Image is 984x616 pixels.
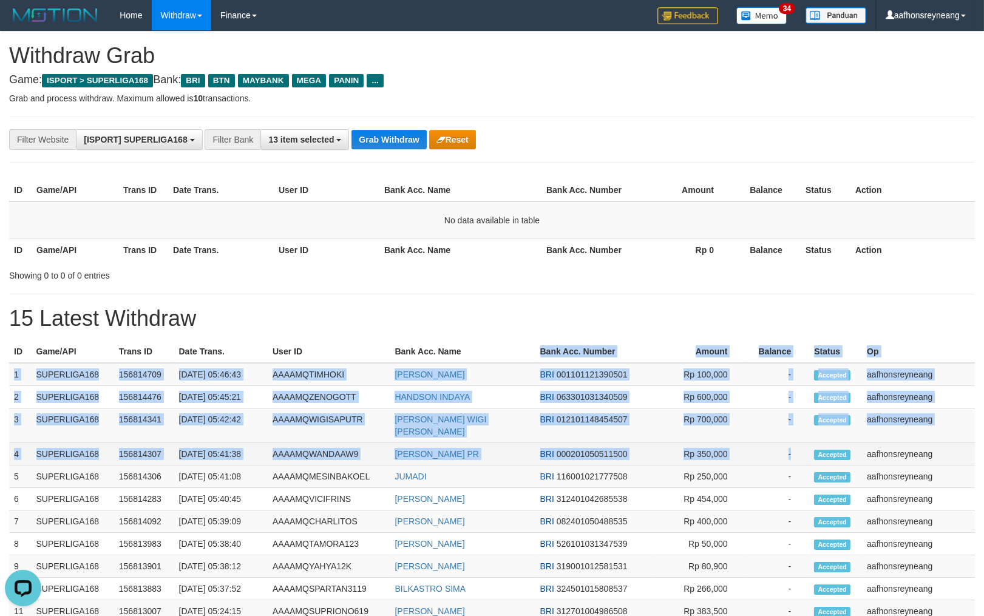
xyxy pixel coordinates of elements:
[268,443,390,465] td: AAAAMQWANDAAW9
[118,239,168,261] th: Trans ID
[541,179,628,201] th: Bank Acc. Number
[205,129,260,150] div: Filter Bank
[395,494,464,504] a: [PERSON_NAME]
[9,44,975,68] h1: Withdraw Grab
[32,510,114,533] td: SUPERLIGA168
[268,578,390,600] td: AAAAMQSPARTAN3119
[268,465,390,488] td: AAAAMQMESINBAKOEL
[9,6,101,24] img: MOTION_logo.png
[806,7,866,24] img: panduan.png
[540,449,554,459] span: BRI
[850,179,975,201] th: Action
[32,578,114,600] td: SUPERLIGA168
[32,533,114,555] td: SUPERLIGA168
[540,392,554,402] span: BRI
[657,7,718,24] img: Feedback.jpg
[540,584,554,594] span: BRI
[850,239,975,261] th: Action
[746,578,810,600] td: -
[5,5,41,41] button: Open LiveChat chat widget
[32,555,114,578] td: SUPERLIGA168
[379,239,541,261] th: Bank Acc. Name
[540,606,554,616] span: BRI
[779,3,795,14] span: 34
[814,562,850,572] span: Accepted
[114,555,174,578] td: 156813901
[114,408,174,443] td: 156814341
[114,465,174,488] td: 156814306
[114,386,174,408] td: 156814476
[174,386,268,408] td: [DATE] 05:45:21
[174,533,268,555] td: [DATE] 05:38:40
[651,443,745,465] td: Rp 350,000
[651,488,745,510] td: Rp 454,000
[174,465,268,488] td: [DATE] 05:41:08
[238,74,289,87] span: MAYBANK
[862,533,975,555] td: aafhonsreyneang
[9,239,32,261] th: ID
[862,578,975,600] td: aafhonsreyneang
[801,179,850,201] th: Status
[114,340,174,363] th: Trans ID
[557,561,628,571] span: Copy 319001012581531 to clipboard
[557,539,628,549] span: Copy 526101031347539 to clipboard
[114,533,174,555] td: 156813983
[181,74,205,87] span: BRI
[862,386,975,408] td: aafhonsreyneang
[557,415,628,424] span: Copy 012101148454507 to clipboard
[174,443,268,465] td: [DATE] 05:41:38
[540,472,554,481] span: BRI
[274,179,379,201] th: User ID
[628,239,732,261] th: Rp 0
[557,472,628,481] span: Copy 116001021777508 to clipboard
[540,370,554,379] span: BRI
[746,510,810,533] td: -
[84,135,187,144] span: [ISPORT] SUPERLIGA168
[118,179,168,201] th: Trans ID
[9,74,975,86] h4: Game: Bank:
[114,510,174,533] td: 156814092
[862,443,975,465] td: aafhonsreyneang
[651,465,745,488] td: Rp 250,000
[260,129,349,150] button: 13 item selected
[9,443,32,465] td: 4
[379,179,541,201] th: Bank Acc. Name
[651,340,745,363] th: Amount
[32,465,114,488] td: SUPERLIGA168
[395,472,426,481] a: JUMADI
[557,516,628,526] span: Copy 082401050488535 to clipboard
[540,516,554,526] span: BRI
[651,510,745,533] td: Rp 400,000
[557,449,628,459] span: Copy 000201050511500 to clipboard
[746,488,810,510] td: -
[268,340,390,363] th: User ID
[557,370,628,379] span: Copy 001101121390501 to clipboard
[268,135,334,144] span: 13 item selected
[329,74,364,87] span: PANIN
[395,561,464,571] a: [PERSON_NAME]
[862,465,975,488] td: aafhonsreyneang
[174,510,268,533] td: [DATE] 05:39:09
[395,539,464,549] a: [PERSON_NAME]
[268,488,390,510] td: AAAAMQVICIFRINS
[651,578,745,600] td: Rp 266,000
[746,408,810,443] td: -
[32,340,114,363] th: Game/API
[540,539,554,549] span: BRI
[268,555,390,578] td: AAAAMQYAHYA12K
[746,386,810,408] td: -
[268,386,390,408] td: AAAAMQZENOGOTT
[395,370,464,379] a: [PERSON_NAME]
[174,578,268,600] td: [DATE] 05:37:52
[32,363,114,386] td: SUPERLIGA168
[268,363,390,386] td: AAAAMQTIMHOKI
[628,179,732,201] th: Amount
[814,584,850,595] span: Accepted
[9,92,975,104] p: Grab and process withdraw. Maximum allowed is transactions.
[9,386,32,408] td: 2
[746,533,810,555] td: -
[862,340,975,363] th: Op
[9,265,401,282] div: Showing 0 to 0 of 0 entries
[535,340,652,363] th: Bank Acc. Number
[862,555,975,578] td: aafhonsreyneang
